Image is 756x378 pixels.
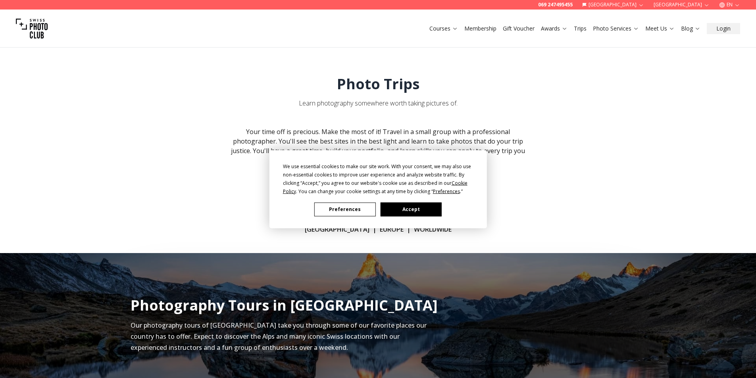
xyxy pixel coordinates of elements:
[283,162,473,195] div: We use essential cookies to make our site work. With your consent, we may also use non-essential ...
[314,202,375,216] button: Preferences
[380,202,441,216] button: Accept
[433,188,460,194] span: Preferences
[269,150,487,228] div: Cookie Consent Prompt
[283,179,467,194] span: Cookie Policy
